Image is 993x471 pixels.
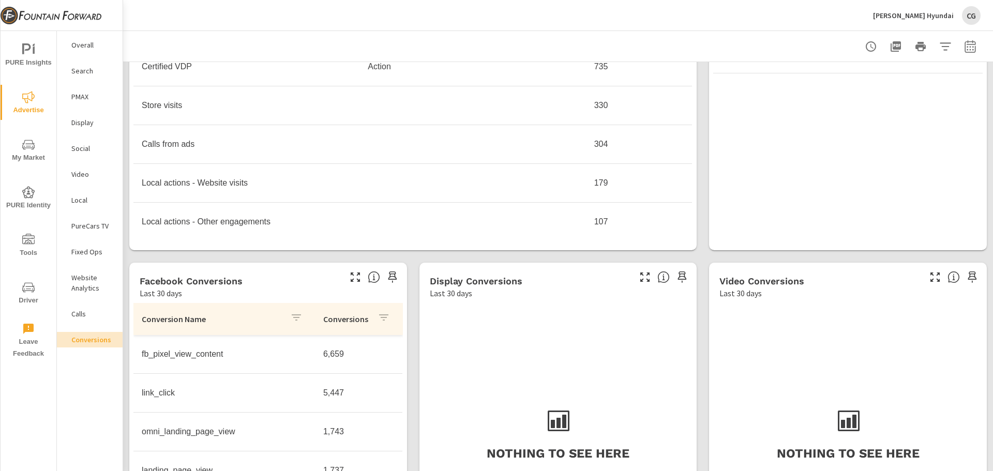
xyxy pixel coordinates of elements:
div: Calls [57,306,123,322]
td: 735 [586,54,693,80]
p: Last 30 days [719,287,762,299]
div: Fixed Ops [57,244,123,260]
h5: Video Conversions [719,276,804,286]
h5: Display Conversions [430,276,522,286]
p: Social [71,143,114,154]
p: Video [71,169,114,179]
p: Website Analytics [71,272,114,293]
span: Video Conversions include Actions, Leads and Unmapped Conversions pulled from Video Ads. [947,271,960,283]
td: Local actions - Other engagements [133,209,359,235]
div: CG [962,6,981,25]
td: Local actions - Website visits [133,170,359,196]
button: Print Report [910,36,931,57]
button: Make Fullscreen [637,269,653,285]
div: Overall [57,37,123,53]
td: Certified VDP [133,54,359,80]
td: 107 [586,209,693,235]
span: PURE Identity [4,186,53,211]
td: 304 [586,131,693,157]
button: Select Date Range [960,36,981,57]
button: Make Fullscreen [927,269,943,285]
p: Conversion Name [142,314,282,324]
div: Social [57,141,123,156]
td: omni_landing_page_view [133,419,315,445]
div: Display [57,115,123,130]
div: Local [57,192,123,208]
td: 330 [586,93,693,118]
td: 1,743 [315,419,402,445]
h5: Facebook Conversions [140,276,243,286]
p: PMAX [71,92,114,102]
div: Conversions [57,332,123,347]
p: PureCars TV [71,221,114,231]
td: 6,659 [315,341,402,367]
span: PURE Insights [4,43,53,69]
span: Save this to your personalized report [674,269,690,285]
span: Save this to your personalized report [384,269,401,285]
div: nav menu [1,31,56,364]
span: Conversions reported by Facebook. [368,271,380,283]
p: [PERSON_NAME] Hyundai [873,11,954,20]
td: Calls from ads [133,131,359,157]
p: Overall [71,40,114,50]
span: Driver [4,281,53,307]
button: "Export Report to PDF" [885,36,906,57]
td: Store visits [133,93,359,118]
p: Calls [71,309,114,319]
p: Display [71,117,114,128]
h3: Nothing to see here [777,445,920,462]
p: Search [71,66,114,76]
div: Search [57,63,123,79]
div: Video [57,166,123,182]
span: My Market [4,139,53,164]
div: Website Analytics [57,270,123,296]
span: Tools [4,234,53,259]
p: Conversions [323,314,369,324]
button: Apply Filters [935,36,956,57]
button: Make Fullscreen [347,269,364,285]
span: Display Conversions include Actions, Leads and Unmapped Conversions [657,271,670,283]
p: Last 30 days [140,287,182,299]
td: fb_pixel_view_content [133,341,315,367]
p: Local [71,195,114,205]
td: Action [359,54,585,80]
div: PMAX [57,89,123,104]
span: Advertise [4,91,53,116]
p: Conversions [71,335,114,345]
span: Leave Feedback [4,323,53,360]
div: PureCars TV [57,218,123,234]
p: Fixed Ops [71,247,114,257]
p: Last 30 days [430,287,472,299]
td: 5,447 [315,380,402,406]
span: Save this to your personalized report [964,269,981,285]
td: link_click [133,380,315,406]
h3: Nothing to see here [487,445,629,462]
td: 179 [586,170,693,196]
